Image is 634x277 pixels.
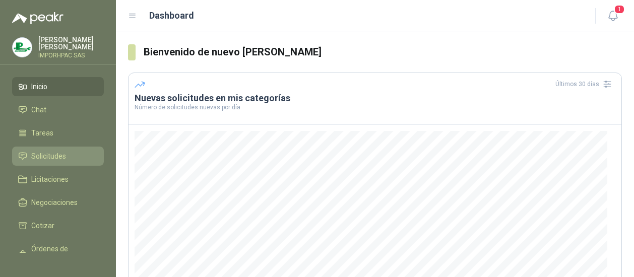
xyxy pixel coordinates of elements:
span: Solicitudes [31,151,66,162]
span: 1 [614,5,625,14]
button: 1 [604,7,622,25]
a: Inicio [12,77,104,96]
a: Chat [12,100,104,119]
span: Tareas [31,127,53,138]
span: Chat [31,104,46,115]
a: Órdenes de Compra [12,239,104,269]
h3: Nuevas solicitudes en mis categorías [135,92,615,104]
a: Licitaciones [12,170,104,189]
h3: Bienvenido de nuevo [PERSON_NAME] [144,44,622,60]
span: Negociaciones [31,197,78,208]
img: Company Logo [13,38,32,57]
a: Solicitudes [12,147,104,166]
p: Número de solicitudes nuevas por día [135,104,615,110]
div: Últimos 30 días [555,76,615,92]
a: Cotizar [12,216,104,235]
span: Cotizar [31,220,54,231]
span: Inicio [31,81,47,92]
span: Órdenes de Compra [31,243,94,265]
p: IMPORHPAC SAS [38,52,104,58]
span: Licitaciones [31,174,69,185]
a: Negociaciones [12,193,104,212]
a: Tareas [12,123,104,143]
p: [PERSON_NAME] [PERSON_NAME] [38,36,104,50]
img: Logo peakr [12,12,64,24]
h1: Dashboard [149,9,194,23]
